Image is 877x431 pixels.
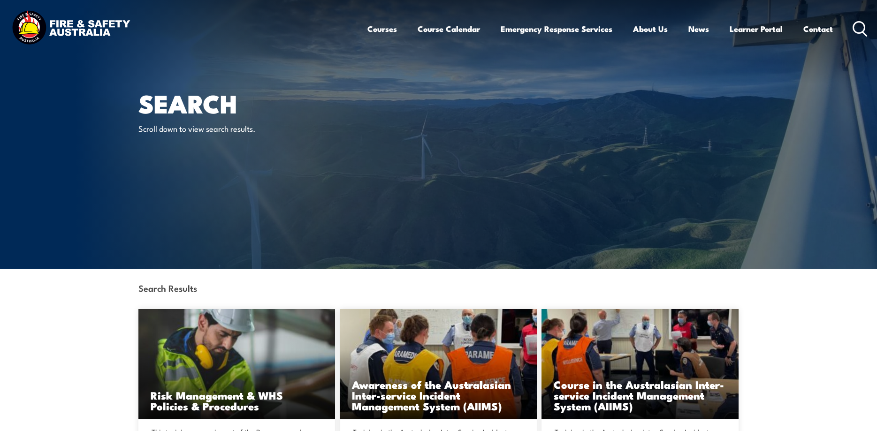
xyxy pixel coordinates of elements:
p: Scroll down to view search results. [138,123,310,134]
img: Course in the Australasian Inter-service Incident Management System (AIIMS) TRAINING [541,309,739,419]
h3: Course in the Australasian Inter-service Incident Management System (AIIMS) [554,379,726,411]
h1: Search [138,92,370,114]
a: Contact [803,16,833,41]
h3: Awareness of the Australasian Inter-service Incident Management System (AIIMS) [352,379,525,411]
a: News [688,16,709,41]
a: Course in the Australasian Inter-service Incident Management System (AIIMS) [541,309,739,419]
a: About Us [633,16,668,41]
a: Course Calendar [418,16,480,41]
a: Courses [367,16,397,41]
a: Emergency Response Services [501,16,612,41]
a: Learner Portal [730,16,783,41]
img: Awareness of the Australasian Inter-service Incident Management System (AIIMS) [340,309,537,419]
img: Risk Management & WHS Policies & Procedures [138,309,336,419]
h3: Risk Management & WHS Policies & Procedures [151,390,323,411]
strong: Search Results [138,281,197,294]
